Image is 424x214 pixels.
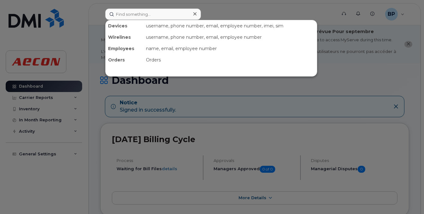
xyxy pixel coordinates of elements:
[106,43,143,54] div: Employees
[143,20,317,32] div: username, phone number, email, employee number, imei, sim
[106,20,143,32] div: Devices
[106,32,143,43] div: Wirelines
[143,54,317,66] div: Orders
[143,32,317,43] div: username, phone number, email, employee number
[106,54,143,66] div: Orders
[143,43,317,54] div: name, email, employee number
